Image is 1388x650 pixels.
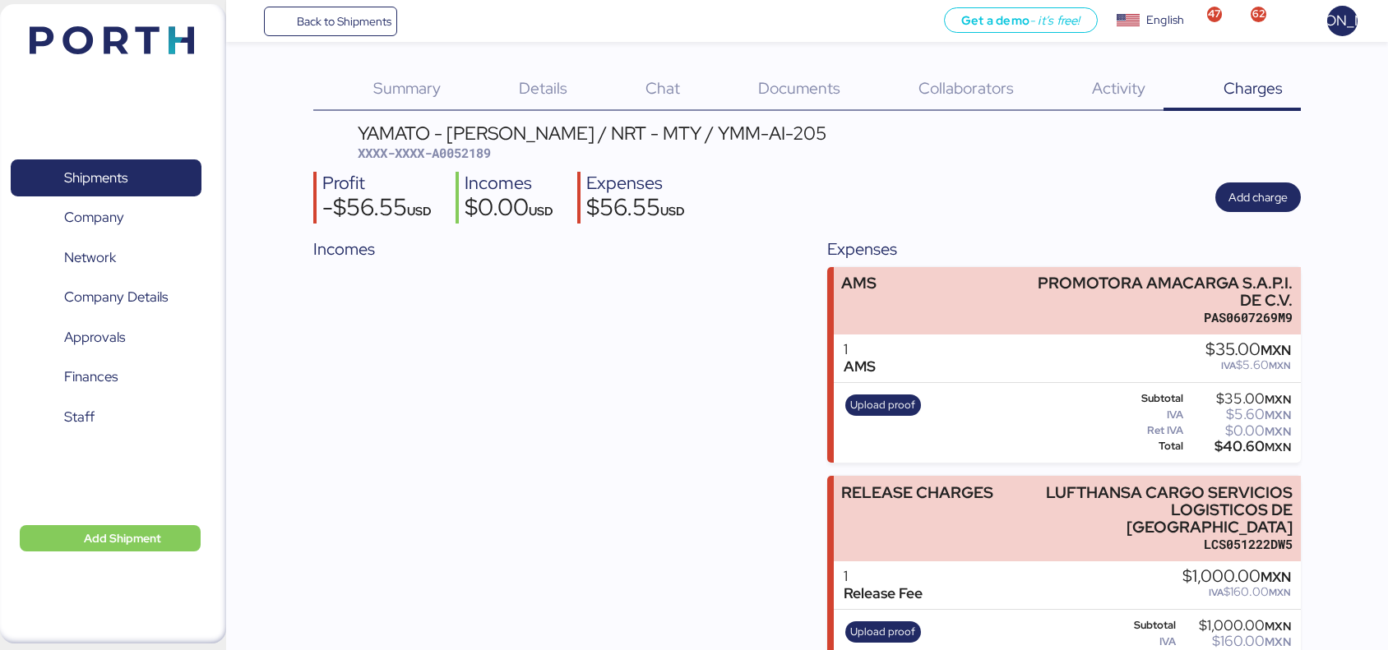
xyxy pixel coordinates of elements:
span: Collaborators [918,77,1014,99]
span: MXN [1261,341,1291,359]
div: Expenses [827,237,1302,261]
a: Shipments [11,159,201,197]
span: Charges [1224,77,1283,99]
div: -$56.55 [322,196,432,224]
div: Subtotal [1113,620,1176,631]
button: Upload proof [845,394,921,416]
span: Documents [758,77,840,99]
a: Back to Shipments [264,7,398,36]
span: MXN [1265,440,1291,454]
button: Add Shipment [20,525,201,551]
div: Expenses [586,172,685,196]
span: MXN [1265,424,1291,439]
div: PROMOTORA AMACARGA S.A.P.I. DE C.V. [1022,274,1293,309]
div: AMS [844,358,876,376]
span: Chat [645,77,680,99]
div: Release Fee [844,585,923,602]
div: PAS0607269M9 [1022,309,1293,326]
div: $160.00 [1179,635,1292,648]
a: Staff [11,399,201,436]
span: Finances [64,365,118,389]
span: Approvals [64,325,125,349]
span: MXN [1265,619,1291,634]
div: 1 [844,568,923,585]
div: $35.00 [1205,341,1291,359]
button: Add charge [1215,182,1301,212]
div: 1 [844,341,876,358]
span: Add charge [1228,187,1288,207]
span: Staff [64,405,95,429]
div: Incomes [465,172,553,196]
a: Finances [11,358,201,396]
span: Network [64,246,116,270]
div: $160.00 [1182,586,1291,598]
span: Upload proof [850,623,915,641]
div: Subtotal [1113,393,1183,404]
span: IVA [1209,586,1224,599]
div: $0.00 [1187,425,1291,437]
a: Company [11,199,201,237]
div: LUFTHANSA CARGO SERVICIOS LOGISTICOS DE [GEOGRAPHIC_DATA] [1022,484,1293,536]
div: Profit [322,172,432,196]
div: Total [1113,440,1183,452]
div: English [1146,12,1184,29]
div: $1,000.00 [1179,620,1292,632]
span: Upload proof [850,396,915,414]
div: $5.60 [1187,408,1291,421]
span: IVA [1221,359,1236,372]
button: Menu [236,7,264,35]
span: XXXX-XXXX-A0052189 [358,145,491,161]
div: $40.60 [1187,440,1291,453]
span: Company Details [64,285,168,309]
a: Approvals [11,319,201,357]
span: MXN [1265,408,1291,422]
div: $5.60 [1205,359,1291,371]
span: USD [407,203,432,219]
div: LCS051222DW5 [1022,536,1293,553]
div: $56.55 [586,196,685,224]
a: Network [11,239,201,277]
span: MXN [1261,568,1291,586]
span: Activity [1092,77,1145,99]
div: $1,000.00 [1182,568,1291,586]
span: MXN [1265,392,1291,407]
span: Summary [373,77,441,99]
div: RELEASE CHARGES [841,484,993,501]
span: Details [519,77,567,99]
div: YAMATO - [PERSON_NAME] / NRT - MTY / YMM-AI-205 [358,124,826,142]
span: Back to Shipments [297,12,391,31]
span: USD [529,203,553,219]
span: MXN [1269,359,1291,372]
div: Ret IVA [1113,425,1183,436]
span: MXN [1265,634,1291,649]
button: Upload proof [845,621,921,643]
span: MXN [1269,586,1291,599]
span: Company [64,205,124,229]
div: IVA [1113,636,1176,648]
span: USD [660,203,685,219]
a: Company Details [11,279,201,316]
div: IVA [1113,409,1183,421]
div: $0.00 [465,196,553,224]
div: $35.00 [1187,393,1291,405]
span: Shipments [64,166,127,190]
span: Add Shipment [84,528,161,548]
div: AMS [841,274,877,292]
div: Incomes [313,237,788,261]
